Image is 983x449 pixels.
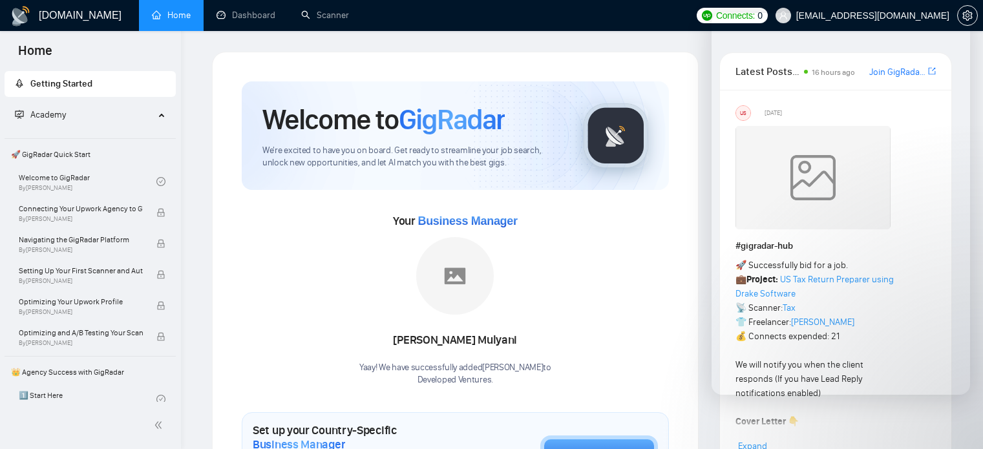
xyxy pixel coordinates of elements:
[19,246,143,254] span: By [PERSON_NAME]
[156,301,165,310] span: lock
[301,10,349,21] a: searchScanner
[19,202,143,215] span: Connecting Your Upwork Agency to GigRadar
[19,308,143,316] span: By [PERSON_NAME]
[30,78,92,89] span: Getting Started
[152,10,191,21] a: homeHome
[399,102,505,137] span: GigRadar
[584,103,648,168] img: gigradar-logo.png
[6,141,174,167] span: 🚀 GigRadar Quick Start
[156,332,165,341] span: lock
[15,79,24,88] span: rocket
[393,214,518,228] span: Your
[6,359,174,385] span: 👑 Agency Success with GigRadar
[359,329,551,351] div: [PERSON_NAME] Mulyani
[262,145,563,169] span: We're excited to have you on board. Get ready to streamline your job search, unlock new opportuni...
[359,374,551,386] p: Developed Ventures .
[958,10,977,21] span: setting
[757,8,763,23] span: 0
[30,109,66,120] span: Academy
[154,419,167,432] span: double-left
[19,295,143,308] span: Optimizing Your Upwork Profile
[156,395,165,404] span: check-circle
[156,239,165,248] span: lock
[156,208,165,217] span: lock
[957,5,978,26] button: setting
[19,215,143,223] span: By [PERSON_NAME]
[19,339,143,347] span: By [PERSON_NAME]
[19,326,143,339] span: Optimizing and A/B Testing Your Scanner for Better Results
[19,233,143,246] span: Navigating the GigRadar Platform
[702,10,712,21] img: upwork-logo.png
[5,71,176,97] li: Getting Started
[15,109,66,120] span: Academy
[156,270,165,279] span: lock
[418,214,517,227] span: Business Manager
[19,277,143,285] span: By [PERSON_NAME]
[359,362,551,386] div: Yaay! We have successfully added [PERSON_NAME] to
[416,237,494,315] img: placeholder.png
[735,416,799,427] strong: Cover Letter 👇
[19,264,143,277] span: Setting Up Your First Scanner and Auto-Bidder
[217,10,275,21] a: dashboardDashboard
[716,8,755,23] span: Connects:
[19,385,156,413] a: 1️⃣ Start Here
[10,6,31,26] img: logo
[156,177,165,186] span: check-circle
[712,13,970,395] iframe: Intercom live chat
[19,167,156,196] a: Welcome to GigRadarBy[PERSON_NAME]
[262,102,505,137] h1: Welcome to
[8,41,63,68] span: Home
[939,405,970,436] iframe: Intercom live chat
[957,10,978,21] a: setting
[15,110,24,119] span: fund-projection-screen
[779,11,788,20] span: user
